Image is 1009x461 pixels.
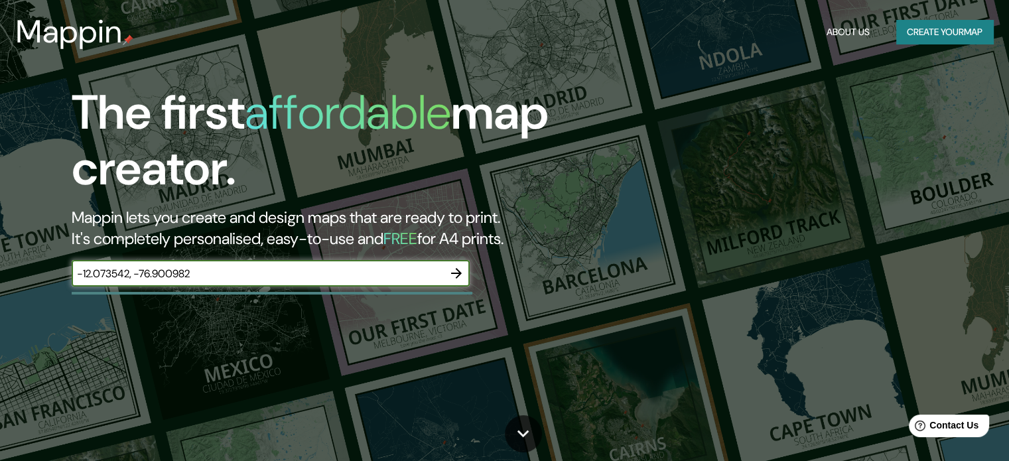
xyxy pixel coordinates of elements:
h3: Mappin [16,13,123,50]
h5: FREE [383,228,417,249]
h2: Mappin lets you create and design maps that are ready to print. It's completely personalised, eas... [72,207,576,249]
h1: affordable [245,82,451,143]
input: Choose your favourite place [72,266,443,281]
iframe: Help widget launcher [891,409,994,446]
img: mappin-pin [123,34,133,45]
button: Create yourmap [896,20,993,44]
button: About Us [821,20,875,44]
h1: The first map creator. [72,85,576,207]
